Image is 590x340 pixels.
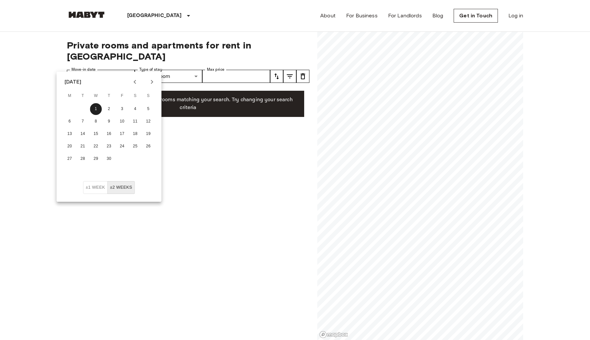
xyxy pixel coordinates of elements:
span: Sunday [143,89,154,103]
a: Log in [508,12,523,20]
button: ±1 week [83,181,108,194]
button: ±2 weeks [107,181,135,194]
span: Saturday [129,89,141,103]
button: 8 [90,116,102,127]
button: 29 [90,153,102,165]
button: 4 [129,103,141,115]
button: 27 [64,153,76,165]
button: 6 [64,116,76,127]
a: Blog [432,12,443,20]
div: PrivateRoom [135,70,203,83]
button: 7 [77,116,89,127]
button: 19 [143,128,154,140]
label: Max price [207,67,225,72]
button: 24 [116,141,128,152]
img: Habyt [67,11,106,18]
button: 14 [77,128,89,140]
a: Mapbox logo [319,331,348,338]
button: 3 [116,103,128,115]
button: 18 [129,128,141,140]
a: About [320,12,336,20]
div: Move In Flexibility [83,181,135,194]
button: tune [283,70,296,83]
p: Unfortunately there are no free rooms matching your search. Try changing your search criteria [77,96,299,112]
label: Move-in date [71,67,96,72]
p: [GEOGRAPHIC_DATA] [127,12,182,20]
button: 20 [64,141,76,152]
button: 10 [116,116,128,127]
button: tune [270,70,283,83]
button: 23 [103,141,115,152]
button: 17 [116,128,128,140]
span: Tuesday [77,89,89,103]
button: 25 [129,141,141,152]
button: 5 [143,103,154,115]
a: For Business [346,12,378,20]
button: 12 [143,116,154,127]
span: Thursday [103,89,115,103]
button: 2 [103,103,115,115]
a: For Landlords [388,12,422,20]
button: 16 [103,128,115,140]
button: 22 [90,141,102,152]
button: 26 [143,141,154,152]
span: Friday [116,89,128,103]
button: 30 [103,153,115,165]
button: 9 [103,116,115,127]
button: 11 [129,116,141,127]
button: 13 [64,128,76,140]
div: [DATE] [65,78,82,86]
button: 15 [90,128,102,140]
label: Type of stay [139,67,162,72]
button: 28 [77,153,89,165]
button: tune [296,70,309,83]
a: Get in Touch [454,9,498,23]
span: Wednesday [90,89,102,103]
span: Monday [64,89,76,103]
button: Next month [147,76,158,87]
span: Private rooms and apartments for rent in [GEOGRAPHIC_DATA] [67,40,309,62]
button: 1 [90,103,102,115]
button: Previous month [129,76,141,87]
button: 21 [77,141,89,152]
